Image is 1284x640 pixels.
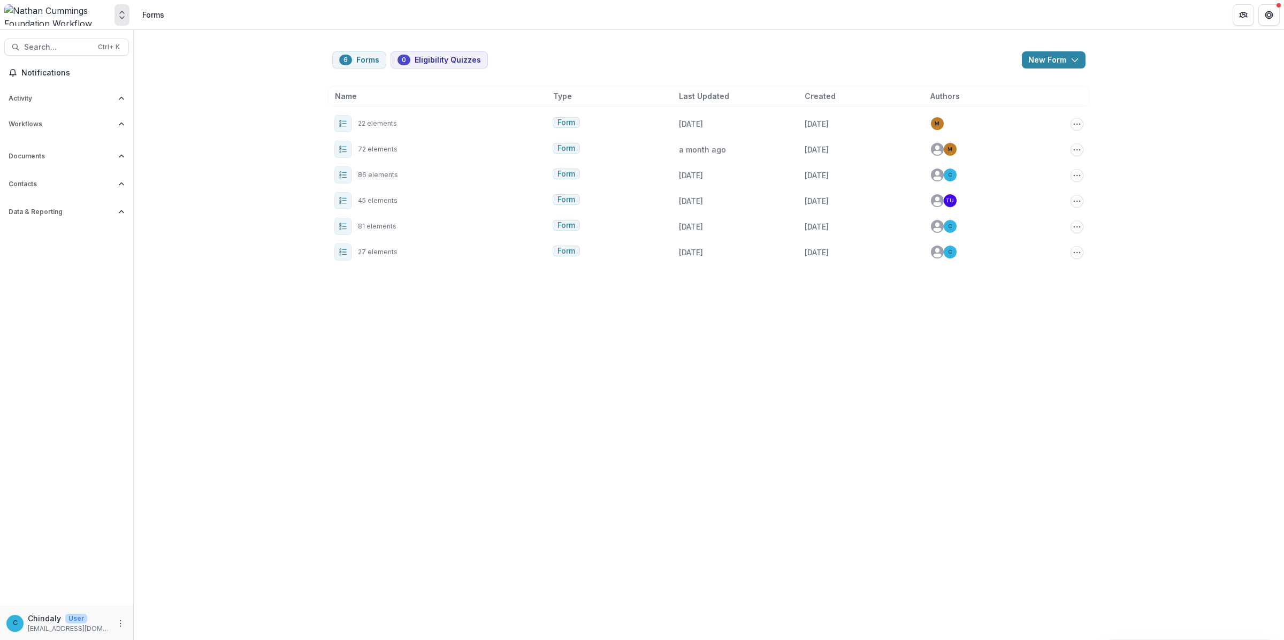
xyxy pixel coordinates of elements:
[553,90,572,102] span: Type
[679,248,703,257] span: [DATE]
[557,221,575,230] span: Form
[358,196,398,205] span: 45 elements
[948,172,952,178] div: Chindaly
[335,90,357,102] span: Name
[1071,169,1083,182] button: Options
[138,7,169,22] nav: breadcrumb
[358,170,398,180] span: 86 elements
[1071,220,1083,233] button: Options
[142,9,164,20] div: Forms
[948,249,952,255] div: Chindaly
[332,51,386,68] button: Forms
[358,144,398,154] span: 72 elements
[679,222,703,231] span: [DATE]
[1258,4,1280,26] button: Get Help
[930,90,960,102] span: Authors
[391,51,488,68] button: Eligibility Quizzes
[805,90,836,102] span: Created
[679,90,729,102] span: Last Updated
[931,169,944,181] svg: avatar
[935,121,939,126] div: Maya
[343,56,348,64] span: 6
[557,144,575,153] span: Form
[358,247,398,257] span: 27 elements
[1071,118,1083,131] button: Options
[1071,143,1083,156] button: Options
[805,248,829,257] span: [DATE]
[805,196,829,205] span: [DATE]
[931,143,944,156] svg: avatar
[679,145,726,154] span: a month ago
[931,220,944,233] svg: avatar
[557,118,575,127] span: Form
[402,56,406,64] span: 0
[1233,4,1254,26] button: Partners
[13,620,18,627] div: Chindaly
[65,614,87,623] p: User
[805,171,829,180] span: [DATE]
[114,4,129,26] button: Open entity switcher
[1071,195,1083,208] button: Options
[948,224,952,229] div: Chindaly
[114,617,127,630] button: More
[679,119,703,128] span: [DATE]
[28,613,61,624] p: Chindaly
[805,222,829,231] span: [DATE]
[358,222,396,231] span: 81 elements
[358,119,397,128] span: 22 elements
[931,194,944,207] svg: avatar
[557,195,575,204] span: Form
[947,147,952,152] div: Maya
[679,171,703,180] span: [DATE]
[1071,246,1083,259] button: Options
[1022,51,1086,68] button: New Form
[805,119,829,128] span: [DATE]
[557,170,575,179] span: Form
[557,247,575,256] span: Form
[931,246,944,258] svg: avatar
[4,4,110,26] img: Nathan Cummings Foundation Workflow Sandbox logo
[679,196,703,205] span: [DATE]
[805,145,829,154] span: [DATE]
[946,198,954,203] div: Temelio test user
[28,624,110,634] p: [EMAIL_ADDRESS][DOMAIN_NAME]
